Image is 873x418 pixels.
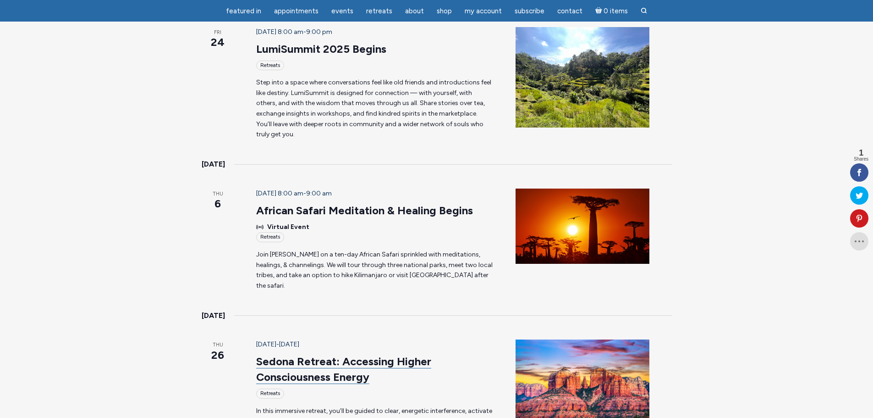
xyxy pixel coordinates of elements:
span: 26 [202,347,234,363]
a: About [400,2,429,20]
span: [DATE] 8:00 am [256,28,303,36]
time: [DATE] [202,158,225,170]
span: Thu [202,190,234,198]
a: Contact [552,2,588,20]
span: Appointments [274,7,318,15]
div: Retreats [256,61,284,70]
span: 6 [202,196,234,212]
span: Events [331,7,353,15]
p: Join [PERSON_NAME] on a ten-day African Safari sprinkled with meditations, healings, & channeling... [256,250,494,291]
span: featured in [226,7,261,15]
span: [DATE] [279,340,299,348]
img: JBM Bali Rice Fields 2 [516,27,649,128]
div: Retreats [256,389,284,398]
div: Retreats [256,232,284,242]
a: Shop [431,2,457,20]
time: - [256,28,332,36]
a: Subscribe [509,2,550,20]
a: Appointments [269,2,324,20]
a: LumiSummit 2025 Begins [256,42,386,56]
img: Baobab-Tree-Sunset-JBM [516,189,649,264]
span: Contact [557,7,582,15]
span: 0 items [604,8,628,15]
a: Cart0 items [590,1,634,20]
span: Fri [202,29,234,37]
a: featured in [220,2,267,20]
span: 24 [202,34,234,50]
span: 9:00 am [306,189,332,197]
span: Virtual Event [267,222,309,233]
a: Sedona Retreat: Accessing Higher Consciousness Energy [256,355,431,384]
span: Retreats [366,7,392,15]
a: African Safari Meditation & Healing Begins [256,204,473,217]
a: Retreats [361,2,398,20]
a: Events [326,2,359,20]
time: - [256,340,299,348]
span: My Account [465,7,502,15]
time: - [256,189,332,197]
span: Thu [202,341,234,349]
span: About [405,7,424,15]
span: Subscribe [515,7,544,15]
p: Step into a space where conversations feel like old friends and introductions feel like destiny. ... [256,78,494,140]
span: 9:00 pm [306,28,332,36]
span: Shop [437,7,452,15]
time: [DATE] [202,310,225,322]
span: [DATE] [256,340,276,348]
i: Cart [595,7,604,15]
a: My Account [459,2,507,20]
span: 1 [854,149,868,157]
span: Shares [854,157,868,162]
span: [DATE] 8:00 am [256,189,303,197]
